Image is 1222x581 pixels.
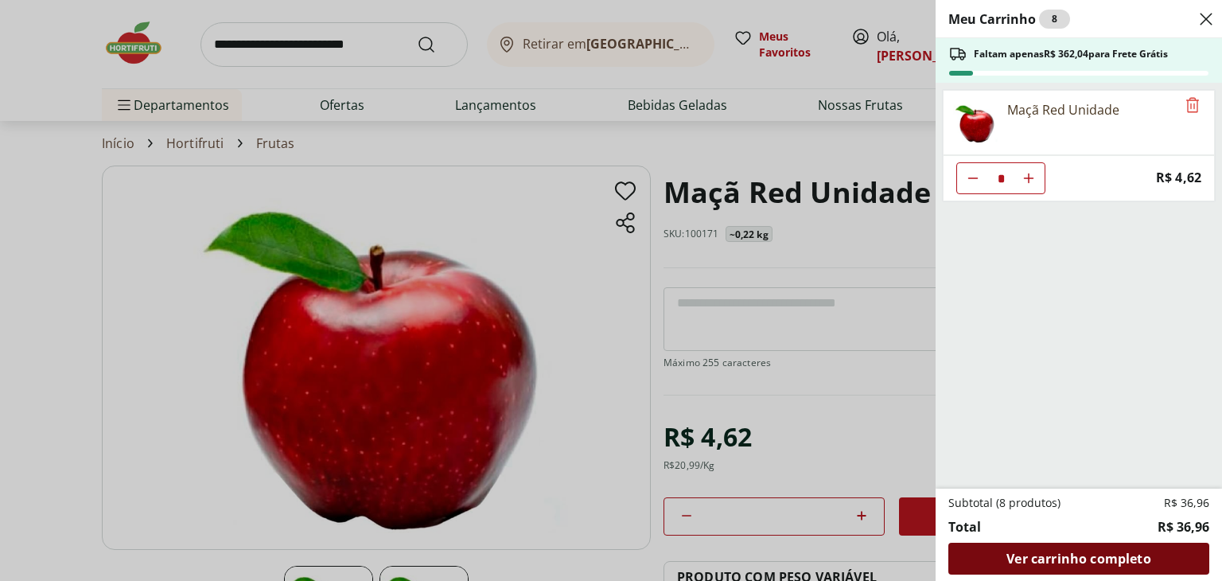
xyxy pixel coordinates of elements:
[1039,10,1070,29] div: 8
[989,163,1013,193] input: Quantidade Atual
[1156,167,1201,189] span: R$ 4,62
[957,162,989,194] button: Diminuir Quantidade
[948,495,1060,511] span: Subtotal (8 produtos)
[953,100,998,145] img: Principal
[948,10,1070,29] h2: Meu Carrinho
[974,48,1168,60] span: Faltam apenas R$ 362,04 para Frete Grátis
[1013,162,1045,194] button: Aumentar Quantidade
[1164,495,1209,511] span: R$ 36,96
[1007,100,1119,119] div: Maçã Red Unidade
[948,543,1209,575] a: Ver carrinho completo
[1158,517,1209,536] span: R$ 36,96
[1006,552,1150,565] span: Ver carrinho completo
[948,517,981,536] span: Total
[1183,96,1202,115] button: Remove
